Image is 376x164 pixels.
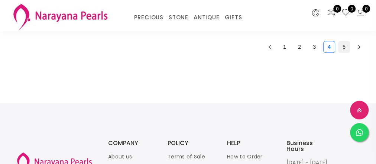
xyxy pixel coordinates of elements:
[169,12,188,23] a: STONE
[264,41,276,53] button: left
[227,153,263,160] a: How to Order
[324,41,335,52] a: 4
[279,41,290,52] a: 1
[134,12,163,23] a: PRECIOUS
[308,41,320,53] li: 3
[348,5,356,13] span: 0
[108,140,153,146] h3: COMPANY
[338,41,350,53] li: 5
[333,5,341,13] span: 0
[268,45,272,49] span: left
[323,41,335,53] li: 4
[227,140,272,146] h3: HELP
[264,41,276,53] li: Previous Page
[341,8,350,18] a: 0
[108,153,132,160] a: About us
[327,8,336,18] a: 0
[294,41,305,53] li: 2
[353,41,365,53] button: right
[309,41,320,52] a: 3
[224,12,242,23] a: GIFTS
[357,45,361,49] span: right
[294,41,305,52] a: 2
[168,153,205,160] a: Terms of Sale
[362,5,370,13] span: 0
[194,12,220,23] a: ANTIQUE
[286,140,331,152] h3: Business Hours
[168,140,212,146] h3: POLICY
[353,41,365,53] li: Next Page
[338,41,350,52] a: 5
[356,8,365,18] button: 0
[279,41,291,53] li: 1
